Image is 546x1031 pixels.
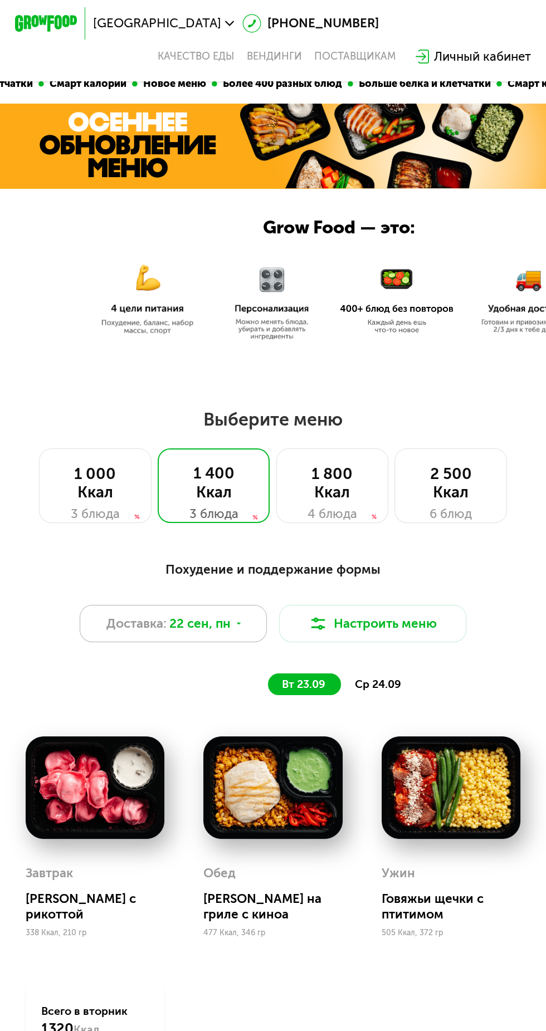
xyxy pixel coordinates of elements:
[93,17,221,30] span: [GEOGRAPHIC_DATA]
[50,408,496,431] h2: Выберите меню
[279,605,466,642] button: Настроить меню
[26,891,177,922] div: [PERSON_NAME] с рикоттой
[411,465,491,502] div: 2 500 Ккал
[173,464,253,501] div: 1 400 Ккал
[173,505,253,524] div: 3 блюда
[263,214,444,241] div: Grow Food — это:
[106,614,167,633] span: Доставка:
[355,678,401,691] span: ср 24.09
[292,465,373,502] div: 1 800 Ккал
[382,929,520,937] div: 505 Ккал, 372 гр
[292,505,373,524] div: 4 блюда
[203,862,236,885] div: Обед
[247,50,302,62] a: Вендинги
[382,891,533,922] div: Говяжьи щечки с птитимом
[19,560,528,580] div: Похудение и поддержание формы
[203,891,355,922] div: [PERSON_NAME] на гриле с киноа
[314,50,396,62] div: поставщикам
[382,862,415,885] div: Ужин
[55,505,135,524] div: 3 блюда
[169,614,231,633] span: 22 сен, пн
[26,929,164,937] div: 338 Ккал, 210 гр
[203,929,342,937] div: 477 Ккал, 346 гр
[42,76,130,92] div: Смарт калории
[26,862,73,885] div: Завтрак
[352,76,495,92] div: Больше белка и клетчатки
[411,505,491,524] div: 6 блюд
[216,76,346,92] div: Более 400 разных блюд
[55,465,135,502] div: 1 000 Ккал
[282,678,325,691] span: вт 23.09
[136,76,210,92] div: Новое меню
[434,47,531,66] div: Личный кабинет
[242,14,379,33] a: [PHONE_NUMBER]
[158,50,234,62] a: Качество еды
